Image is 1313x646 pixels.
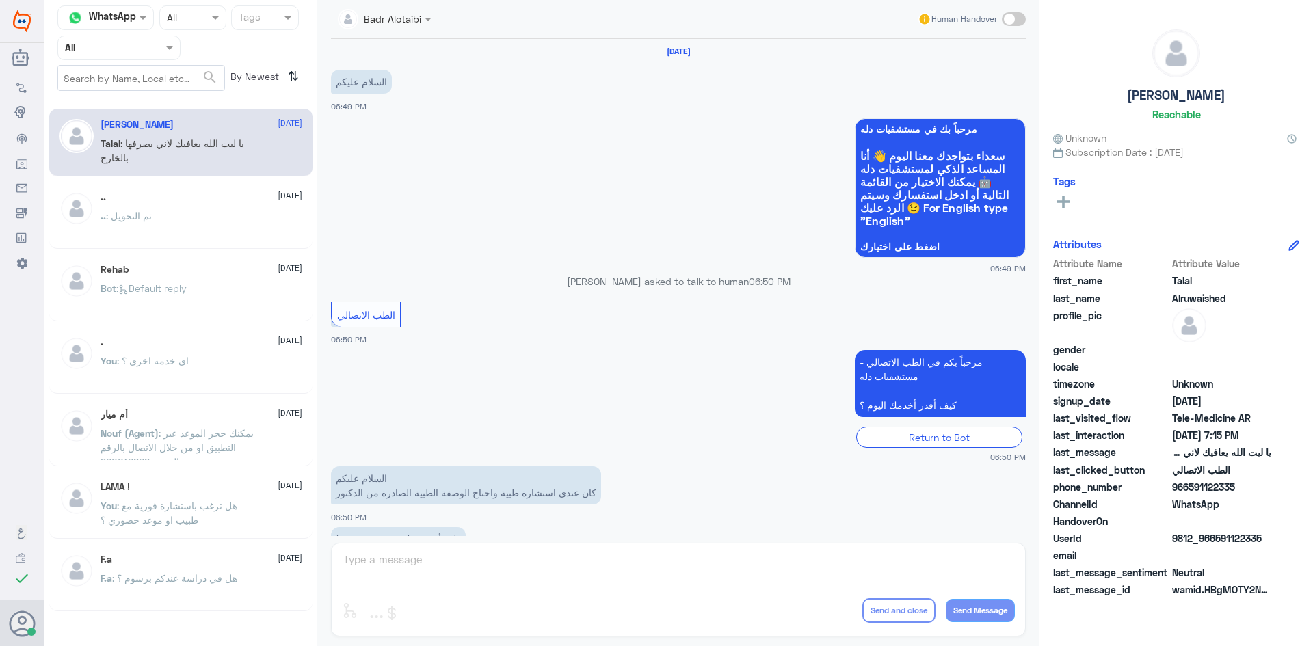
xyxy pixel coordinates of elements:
[59,481,94,515] img: defaultAdmin.png
[278,479,302,492] span: [DATE]
[931,13,997,25] span: Human Handover
[946,599,1015,622] button: Send Message
[1053,145,1299,159] span: Subscription Date : [DATE]
[1127,88,1225,103] h5: [PERSON_NAME]
[862,598,936,623] button: Send and close
[14,570,30,587] i: check
[1153,30,1199,77] img: defaultAdmin.png
[337,309,395,321] span: الطب الاتصالي
[101,264,129,275] h5: Rehab
[1172,548,1271,563] span: null
[1053,360,1169,374] span: locale
[331,513,367,522] span: 06:50 PM
[101,554,112,565] h5: F.a
[278,189,302,202] span: [DATE]
[331,527,466,551] p: 5/8/2025, 6:51 PM
[1053,342,1169,357] span: gender
[1053,256,1169,271] span: Attribute Name
[1172,445,1271,459] span: يا ليت الله يعافيك لاني بصرفها بالخارج
[749,275,791,287] span: 06:50 PM
[856,427,1022,448] div: Return to Bot
[1172,342,1271,357] span: null
[278,407,302,419] span: [DATE]
[101,481,130,493] h5: LAMA !
[13,10,31,32] img: Widebot Logo
[1172,273,1271,288] span: Talal
[225,65,282,92] span: By Newest
[1172,360,1271,374] span: null
[1172,394,1271,408] span: 2025-08-05T15:49:48.992Z
[990,263,1026,274] span: 06:49 PM
[1053,463,1169,477] span: last_clicked_button
[1053,238,1102,250] h6: Attributes
[1053,565,1169,580] span: last_message_sentiment
[101,191,106,203] h5: ..
[860,149,1020,227] span: سعداء بتواجدك معنا اليوم 👋 أنا المساعد الذكي لمستشفيات دله 🤖 يمكنك الاختيار من القائمة التالية أو...
[101,500,237,526] span: : هل ترغب باستشارة فورية مع طبيب او موعد حضوري ؟
[1053,548,1169,563] span: email
[59,336,94,371] img: defaultAdmin.png
[101,572,112,584] span: F.a
[1172,582,1271,597] span: wamid.HBgMOTY2NTkxMTIyMzM1FQIAEhgUM0FERjZGRUM5QzQzNDIyNUJEQUUA
[278,262,302,274] span: [DATE]
[331,335,367,344] span: 06:50 PM
[116,282,187,294] span: : Default reply
[101,282,116,294] span: Bot
[1172,497,1271,511] span: 2
[641,46,716,56] h6: [DATE]
[101,210,106,221] span: ..
[1172,377,1271,391] span: Unknown
[101,119,174,131] h5: Talal Alruwaished
[1053,514,1169,528] span: HandoverOn
[1053,377,1169,391] span: timezone
[331,102,367,111] span: 06:49 PM
[990,451,1026,463] span: 06:50 PM
[58,66,224,90] input: Search by Name, Local etc…
[1053,497,1169,511] span: ChannelId
[112,572,237,584] span: : هل في دراسة عندكم برسوم ؟
[1172,480,1271,494] span: 966591122335
[101,427,254,468] span: : يمكنك حجز الموعد عبر التطبيق او من خلال الاتصال بالرقم الموحد 920012222
[101,355,117,366] span: You
[1172,256,1271,271] span: Attribute Value
[1053,480,1169,494] span: phone_number
[1053,394,1169,408] span: signup_date
[1172,565,1271,580] span: 0
[855,350,1026,417] p: 5/8/2025, 6:50 PM
[278,552,302,564] span: [DATE]
[331,70,392,94] p: 5/8/2025, 6:49 PM
[1053,445,1169,459] span: last_message
[59,119,94,153] img: defaultAdmin.png
[59,191,94,226] img: defaultAdmin.png
[101,409,128,420] h5: أم ميار
[1172,428,1271,442] span: 2025-08-05T16:15:46.662Z
[59,554,94,588] img: defaultAdmin.png
[278,117,302,129] span: [DATE]
[1172,411,1271,425] span: Tele-Medicine AR
[1172,463,1271,477] span: الطب الاتصالي
[101,500,117,511] span: You
[101,336,103,348] h5: .
[1172,308,1206,342] img: defaultAdmin.png
[1053,308,1169,340] span: profile_pic
[65,8,85,28] img: whatsapp.png
[1053,291,1169,306] span: last_name
[101,137,244,163] span: : يا ليت الله يعافيك لاني بصرفها بالخارج
[101,427,159,439] span: Nouf (Agent)
[106,210,152,221] span: : تم التحويل
[1053,582,1169,597] span: last_message_id
[331,466,601,504] p: 5/8/2025, 6:50 PM
[59,264,94,298] img: defaultAdmin.png
[1053,531,1169,546] span: UserId
[117,355,189,366] span: : اي خدمه اخرى ؟
[331,274,1026,288] p: [PERSON_NAME] asked to talk to human
[1152,108,1201,120] h6: Reachable
[1172,514,1271,528] span: null
[860,124,1020,135] span: مرحباً بك في مستشفيات دله
[1053,428,1169,442] span: last_interaction
[202,69,218,85] span: search
[202,66,218,89] button: search
[1053,411,1169,425] span: last_visited_flow
[278,334,302,347] span: [DATE]
[1053,273,1169,288] span: first_name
